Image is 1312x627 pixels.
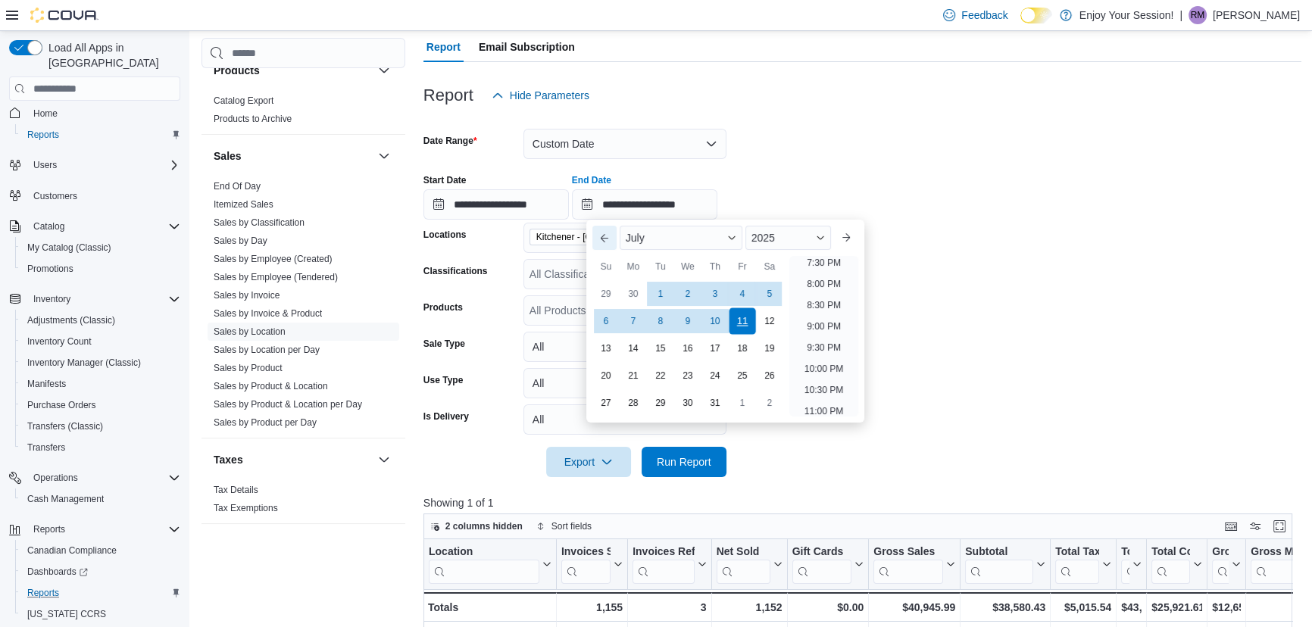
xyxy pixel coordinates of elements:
button: All [523,404,726,435]
span: Dashboards [27,566,88,578]
span: Cash Management [27,493,104,505]
div: July, 2025 [592,280,783,416]
div: Totals [428,598,551,616]
button: Location [429,545,551,584]
div: day-31 [703,391,727,415]
button: Canadian Compliance [15,540,186,561]
span: Customers [27,186,180,205]
button: Transfers (Classic) [15,416,186,437]
span: RM [1191,6,1205,24]
div: $38,580.43 [965,598,1045,616]
div: day-2 [758,391,782,415]
div: Net Sold [716,545,770,584]
button: Sales [375,147,393,165]
div: day-24 [703,363,727,388]
span: Inventory [33,293,70,305]
span: Sales by Employee (Created) [214,253,333,265]
a: Itemized Sales [214,199,273,210]
div: day-1 [730,391,754,415]
div: $25,921.61 [1151,598,1202,616]
label: End Date [572,174,611,186]
span: Cash Management [21,490,180,508]
button: Reports [27,520,71,538]
div: day-18 [730,336,754,360]
input: Dark Mode [1020,8,1052,23]
div: Total Invoiced [1121,545,1129,584]
div: Invoices Ref [633,545,694,560]
button: Taxes [214,452,372,467]
span: Catalog Export [214,95,273,107]
a: Home [27,104,64,123]
span: Transfers [27,441,65,454]
button: Custom Date [523,129,726,159]
button: All [523,332,726,362]
div: day-30 [621,282,645,306]
button: Manifests [15,373,186,395]
div: Fr [730,254,754,279]
a: Tax Details [214,485,258,495]
div: 1,152 [716,598,782,616]
div: day-25 [730,363,754,388]
div: Subtotal [965,545,1033,584]
span: Kitchener - [GEOGRAPHIC_DATA] [536,229,654,245]
div: day-2 [676,282,700,306]
span: End Of Day [214,180,261,192]
a: End Of Day [214,181,261,192]
li: 11:00 PM [798,402,849,420]
div: Total Cost [1151,545,1190,584]
span: Inventory Count [27,335,92,348]
div: day-16 [676,336,700,360]
p: Enjoy Your Session! [1079,6,1174,24]
div: day-3 [703,282,727,306]
label: Start Date [423,174,467,186]
div: Gross Sales [873,545,943,560]
span: Reports [27,520,180,538]
button: Cash Management [15,488,186,510]
span: Transfers [21,438,180,457]
span: Promotions [27,263,73,275]
span: Home [27,103,180,122]
button: Inventory Count [15,331,186,352]
button: Gross Sales [873,545,955,584]
span: Sales by Product & Location [214,380,328,392]
button: Transfers [15,437,186,458]
div: Button. Open the year selector. 2025 is currently selected. [745,226,832,250]
span: Adjustments (Classic) [27,314,115,326]
span: Transfers (Classic) [21,417,180,435]
div: Invoices Sold [561,545,611,584]
a: Dashboards [15,561,186,582]
span: July [626,232,645,244]
span: Dashboards [21,563,180,581]
a: Sales by Location [214,326,286,337]
div: Total Tax [1055,545,1099,560]
div: Gross Sales [873,545,943,584]
p: Showing 1 of 1 [423,495,1301,510]
div: day-10 [703,309,727,333]
label: Sale Type [423,338,465,350]
span: Inventory Manager (Classic) [27,357,141,369]
a: Sales by Product [214,363,283,373]
span: Sales by Product [214,362,283,374]
a: Transfers [21,438,71,457]
button: Previous Month [592,226,617,250]
button: Promotions [15,258,186,279]
div: Invoices Ref [633,545,694,584]
button: Catalog [27,217,70,236]
button: My Catalog (Classic) [15,237,186,258]
button: Next month [834,226,858,250]
div: Taxes [201,481,405,523]
div: day-26 [758,363,782,388]
div: day-29 [648,391,673,415]
div: day-17 [703,336,727,360]
div: day-21 [621,363,645,388]
span: My Catalog (Classic) [27,242,111,254]
div: day-30 [676,391,700,415]
div: Gift Cards [792,545,851,560]
div: day-28 [621,391,645,415]
div: day-19 [758,336,782,360]
div: $12,658.82 [1212,598,1241,616]
span: Kitchener - Highland [529,229,673,245]
div: Net Sold [716,545,770,560]
button: [US_STATE] CCRS [15,604,186,625]
span: Sales by Employee (Tendered) [214,271,338,283]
